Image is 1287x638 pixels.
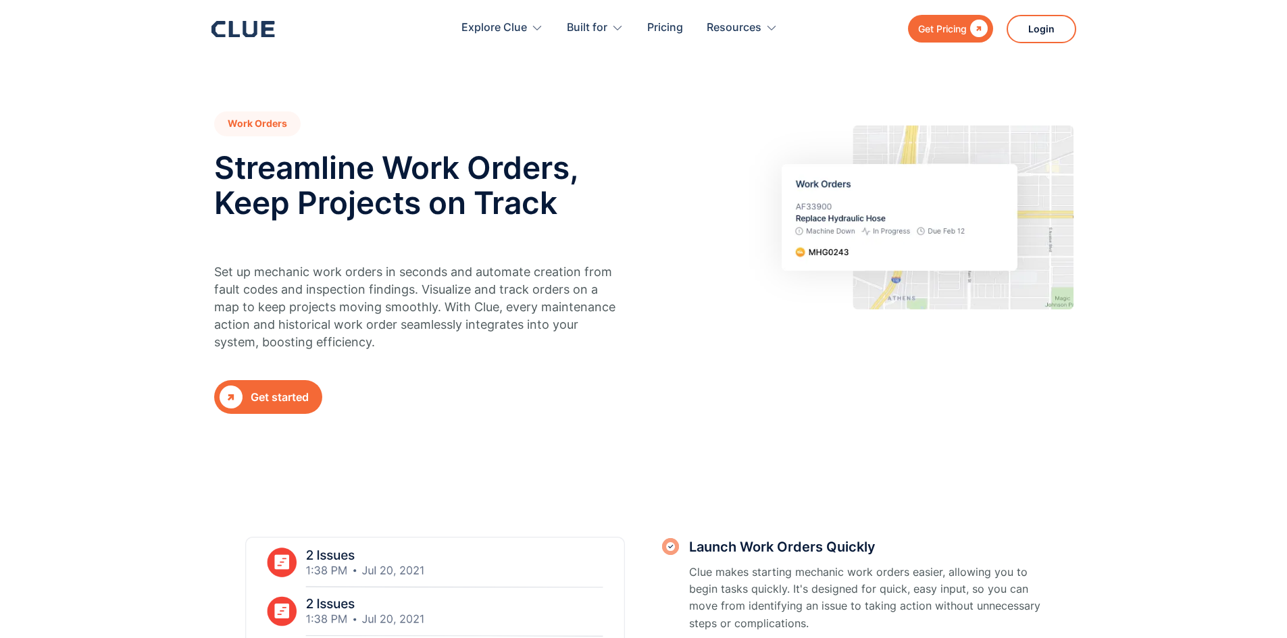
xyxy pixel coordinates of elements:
a: Login [1007,15,1076,43]
div: Built for [567,7,624,49]
div: Explore Clue [461,7,527,49]
h1: Work Orders [214,111,301,136]
div: Get started [251,389,309,406]
div: Resources [707,7,761,49]
a: Get started [214,380,322,414]
h3: Launch Work Orders Quickly [689,537,1042,557]
p: Set up mechanic work orders in seconds and automate creation from fault codes and inspection find... [214,263,623,351]
img: Automated fleet management and streamlined maintenance [729,111,1074,323]
div:  [967,20,988,37]
div: Built for [567,7,607,49]
div: Resources [707,7,778,49]
h2: Streamline Work Orders, Keep Projects on Track [214,150,650,220]
div: Explore Clue [461,7,543,49]
img: Icon of a checkmark in a circle. [662,538,679,555]
a: Get Pricing [908,15,993,43]
div:  [220,386,243,408]
a: Pricing [647,7,683,49]
div: Get Pricing [918,20,967,37]
p: Clue makes starting mechanic work orders easier, allowing you to begin tasks quickly. It's design... [689,564,1042,632]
